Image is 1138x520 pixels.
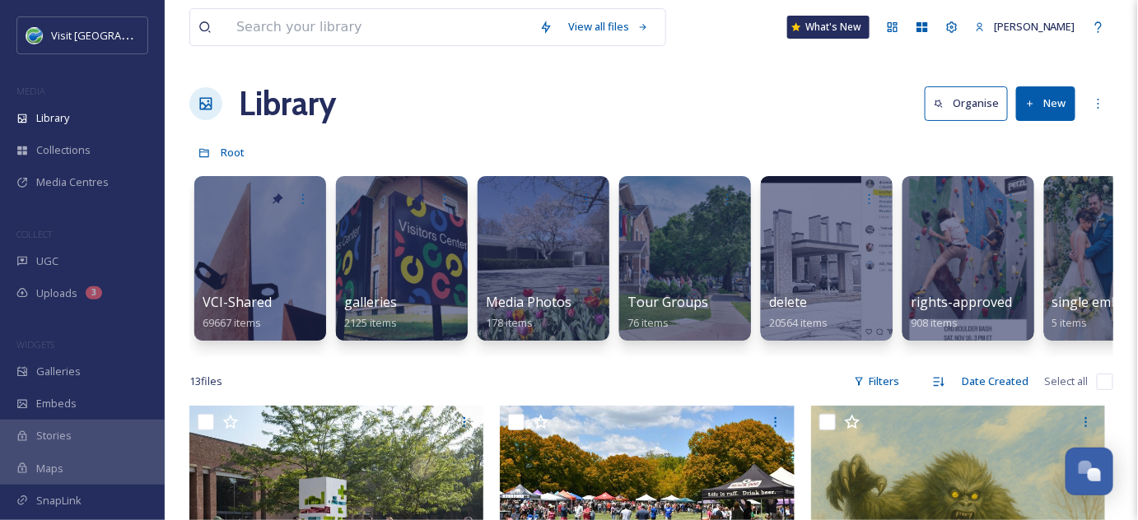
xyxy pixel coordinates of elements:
span: 2125 items [344,315,397,330]
a: Root [221,142,245,162]
div: Filters [846,365,907,397]
span: COLLECT [16,228,52,240]
span: Collections [36,142,91,158]
span: Tour Groups [627,293,708,311]
span: 178 items [486,315,533,330]
span: VCI-Shared [203,293,272,311]
a: Media Photos178 items [486,295,571,330]
a: delete20564 items [769,295,828,330]
span: Uploads [36,286,77,301]
span: MEDIA [16,85,45,97]
span: galleries [344,293,397,311]
span: 69667 items [203,315,261,330]
span: Stories [36,428,72,443]
a: rights-approved908 items [911,295,1012,330]
a: galleries2125 items [344,295,397,330]
a: Tour Groups76 items [627,295,708,330]
button: Organise [925,86,1008,120]
span: UGC [36,253,58,269]
span: Library [36,110,69,126]
span: Root [221,145,245,160]
span: Maps [36,461,63,476]
a: VCI-Shared69667 items [203,295,272,330]
span: [PERSON_NAME] [994,19,1075,34]
span: 908 items [911,315,958,330]
span: SnapLink [36,493,82,508]
a: What's New [787,16,870,39]
button: Open Chat [1066,448,1113,495]
span: 76 items [627,315,669,330]
button: New [1016,86,1075,120]
span: Galleries [36,364,81,379]
span: 13 file s [189,374,222,389]
span: Embeds [36,396,77,411]
span: 20564 items [769,315,828,330]
span: rights-approved [911,293,1012,311]
span: Media Photos [486,293,571,311]
span: Select all [1045,374,1089,389]
div: Date Created [954,365,1037,397]
span: delete [769,293,807,311]
img: cvctwitlogo_400x400.jpg [26,27,43,44]
span: Media Centres [36,174,109,190]
a: Organise [925,86,1016,120]
span: WIDGETS [16,338,54,351]
input: Search your library [228,9,531,45]
span: 5 items [1052,315,1088,330]
div: 3 [86,286,102,299]
a: [PERSON_NAME] [967,11,1084,43]
a: Library [239,79,336,128]
span: Visit [GEOGRAPHIC_DATA] [US_STATE] [51,27,237,43]
a: View all files [561,11,657,43]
